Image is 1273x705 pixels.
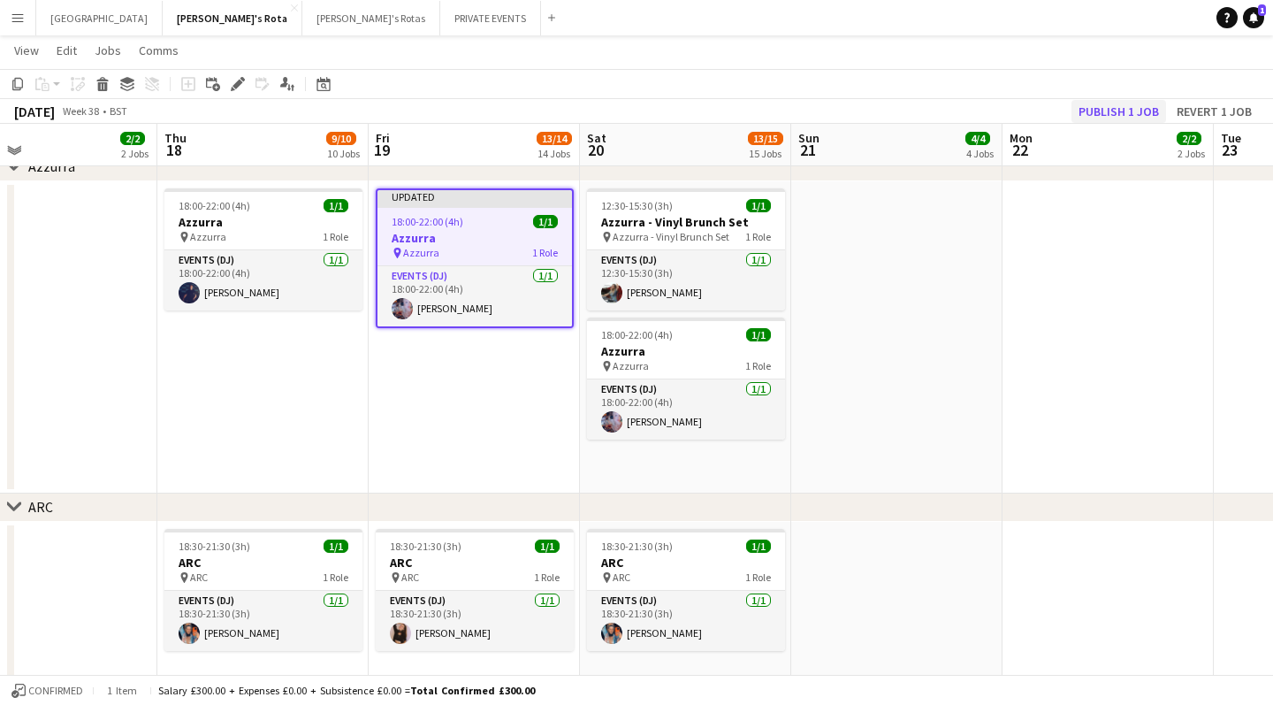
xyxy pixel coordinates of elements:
span: 18:30-21:30 (3h) [601,540,673,553]
span: 4/4 [965,132,990,145]
span: 1/1 [324,540,348,553]
h3: Azzurra [164,214,362,230]
span: 1 Role [745,359,771,372]
span: 2/2 [1177,132,1201,145]
span: 18:30-21:30 (3h) [390,540,461,553]
span: Azzurra - Vinyl Brunch Set [613,230,729,243]
span: Azzurra [403,246,439,259]
app-card-role: Events (DJ)1/118:30-21:30 (3h)[PERSON_NAME] [376,591,574,651]
span: 22 [1007,140,1033,160]
span: Comms [139,42,179,58]
h3: ARC [376,555,574,571]
div: 14 Jobs [537,147,571,160]
span: 1 [1258,4,1266,16]
span: 1/1 [535,540,560,553]
div: 2 Jobs [121,147,149,160]
button: Publish 1 job [1071,100,1166,123]
a: Jobs [88,39,128,62]
span: 1 Role [534,571,560,584]
h3: Azzurra [377,230,572,246]
span: 13/15 [748,132,783,145]
app-job-card: 12:30-15:30 (3h)1/1Azzurra - Vinyl Brunch Set Azzurra - Vinyl Brunch Set1 RoleEvents (DJ)1/112:30... [587,188,785,310]
span: View [14,42,39,58]
app-card-role: Events (DJ)1/118:00-22:00 (4h)[PERSON_NAME] [587,379,785,440]
button: [GEOGRAPHIC_DATA] [36,1,163,35]
span: Thu [164,130,187,146]
span: 2/2 [120,132,145,145]
span: 1/1 [746,540,771,553]
span: Tue [1221,130,1241,146]
app-card-role: Events (DJ)1/118:30-21:30 (3h)[PERSON_NAME] [164,591,362,651]
div: 15 Jobs [749,147,782,160]
a: 1 [1243,7,1264,28]
span: 18:00-22:00 (4h) [179,199,250,212]
div: 2 Jobs [1178,147,1205,160]
div: BST [110,104,127,118]
h3: ARC [587,555,785,571]
span: 1 Role [323,230,348,243]
span: Sat [587,130,606,146]
span: ARC [190,571,208,584]
span: Week 38 [58,104,103,118]
button: [PERSON_NAME]'s Rota [163,1,302,35]
div: Salary £300.00 + Expenses £0.00 + Subsistence £0.00 = [158,684,535,697]
span: 1/1 [324,199,348,212]
span: Jobs [95,42,121,58]
span: 1 Role [532,246,558,259]
a: Edit [50,39,84,62]
span: Mon [1010,130,1033,146]
app-job-card: 18:30-21:30 (3h)1/1ARC ARC1 RoleEvents (DJ)1/118:30-21:30 (3h)[PERSON_NAME] [164,529,362,651]
app-job-card: 18:00-22:00 (4h)1/1Azzurra Azzurra1 RoleEvents (DJ)1/118:00-22:00 (4h)[PERSON_NAME] [164,188,362,310]
span: ARC [613,571,630,584]
span: 12:30-15:30 (3h) [601,199,673,212]
div: 10 Jobs [327,147,360,160]
span: Azzurra [613,359,649,372]
span: Azzurra [190,230,226,243]
span: Sun [798,130,819,146]
button: Revert 1 job [1170,100,1259,123]
span: ARC [401,571,419,584]
app-job-card: Updated18:00-22:00 (4h)1/1Azzurra Azzurra1 RoleEvents (DJ)1/118:00-22:00 (4h)[PERSON_NAME] [376,188,574,328]
div: Updated [377,190,572,204]
span: 9/10 [326,132,356,145]
span: Edit [57,42,77,58]
span: Total Confirmed £300.00 [410,684,535,697]
span: 18:30-21:30 (3h) [179,540,250,553]
span: Confirmed [28,685,83,697]
span: Fri [376,130,390,146]
h3: ARC [164,555,362,571]
button: [PERSON_NAME]'s Rotas [302,1,440,35]
h3: Azzurra - Vinyl Brunch Set [587,214,785,230]
span: 1/1 [746,328,771,341]
span: 1 Role [323,571,348,584]
app-job-card: 18:30-21:30 (3h)1/1ARC ARC1 RoleEvents (DJ)1/118:30-21:30 (3h)[PERSON_NAME] [376,529,574,651]
span: 1 Role [745,230,771,243]
button: PRIVATE EVENTS [440,1,541,35]
div: 4 Jobs [966,147,994,160]
span: 1/1 [746,199,771,212]
button: Confirmed [9,681,86,701]
app-card-role: Events (DJ)1/112:30-15:30 (3h)[PERSON_NAME] [587,250,785,310]
span: 20 [584,140,606,160]
span: 18:00-22:00 (4h) [392,215,463,228]
span: 19 [373,140,390,160]
span: 18 [162,140,187,160]
span: 1/1 [533,215,558,228]
span: 1 Role [745,571,771,584]
app-card-role: Events (DJ)1/118:30-21:30 (3h)[PERSON_NAME] [587,591,785,651]
div: Azzurra [28,157,75,175]
app-job-card: 18:30-21:30 (3h)1/1ARC ARC1 RoleEvents (DJ)1/118:30-21:30 (3h)[PERSON_NAME] [587,529,785,651]
span: 21 [796,140,819,160]
app-job-card: 18:00-22:00 (4h)1/1Azzurra Azzurra1 RoleEvents (DJ)1/118:00-22:00 (4h)[PERSON_NAME] [587,318,785,440]
span: 18:00-22:00 (4h) [601,328,673,341]
span: 13/14 [537,132,572,145]
span: 23 [1218,140,1241,160]
app-card-role: Events (DJ)1/118:00-22:00 (4h)[PERSON_NAME] [377,266,572,326]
